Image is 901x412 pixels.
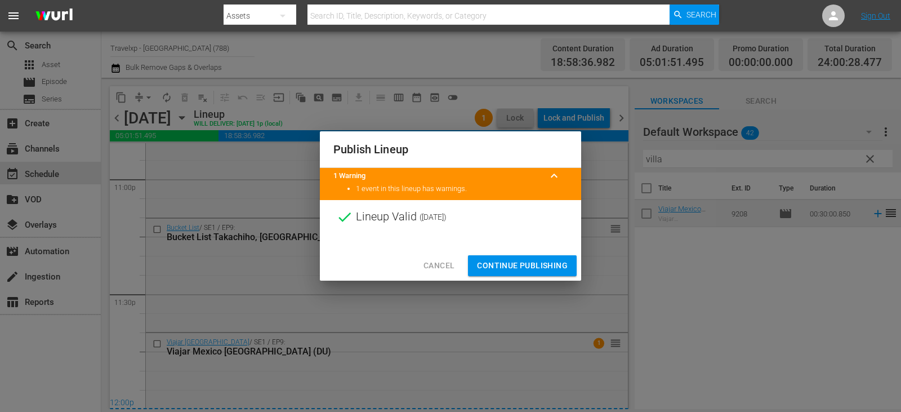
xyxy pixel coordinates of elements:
[333,140,568,158] h2: Publish Lineup
[468,255,577,276] button: Continue Publishing
[861,11,890,20] a: Sign Out
[477,259,568,273] span: Continue Publishing
[547,169,561,183] span: keyboard_arrow_up
[356,184,568,194] li: 1 event in this lineup has warnings.
[7,9,20,23] span: menu
[420,209,447,225] span: ( [DATE] )
[686,5,716,25] span: Search
[414,255,463,276] button: Cancel
[333,171,541,181] title: 1 Warning
[541,162,568,189] button: keyboard_arrow_up
[423,259,454,273] span: Cancel
[320,200,581,234] div: Lineup Valid
[27,3,81,29] img: ans4CAIJ8jUAAAAAAAAAAAAAAAAAAAAAAAAgQb4GAAAAAAAAAAAAAAAAAAAAAAAAJMjXAAAAAAAAAAAAAAAAAAAAAAAAgAT5G...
